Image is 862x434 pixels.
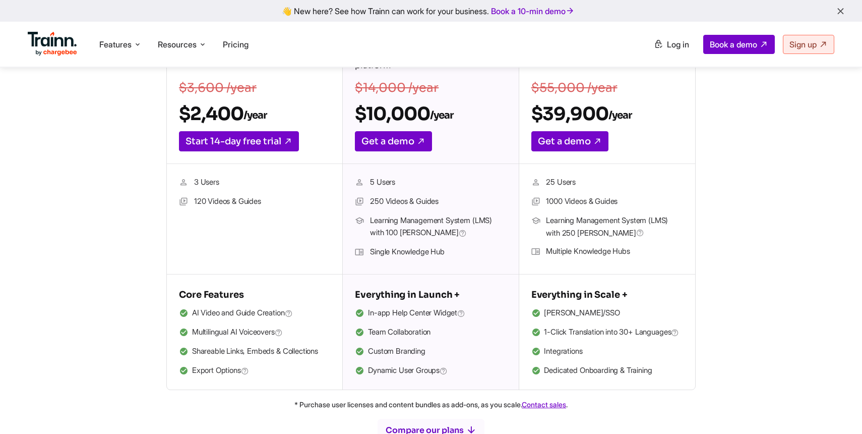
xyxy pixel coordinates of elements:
[522,400,566,409] a: Contact sales
[355,326,506,339] li: Team Collaboration
[789,39,817,49] span: Sign up
[355,345,506,358] li: Custom Branding
[68,398,794,411] p: * Purchase user licenses and content bundles as add-ons, as you scale. .
[179,176,330,189] li: 3 Users
[430,109,453,122] sub: /year
[28,32,77,56] img: Trainn Logo
[489,4,577,18] a: Book a 10-min demo
[370,214,506,240] span: Learning Management System (LMS) with 100 [PERSON_NAME]
[710,39,757,49] span: Book a demo
[812,386,862,434] div: Widget de chat
[158,39,197,50] span: Resources
[179,195,330,208] li: 120 Videos & Guides
[179,345,330,358] li: Shareable Links, Embeds & Collections
[223,39,249,49] a: Pricing
[812,386,862,434] iframe: Chat Widget
[546,214,683,239] span: Learning Management System (LMS) with 250 [PERSON_NAME]
[6,6,856,16] div: 👋 New here? See how Trainn can work for your business.
[531,102,683,125] h2: $39,900
[667,39,689,49] span: Log in
[355,246,506,259] li: Single Knowledge Hub
[531,131,608,151] a: Get a demo
[648,35,695,53] a: Log in
[179,287,330,303] h5: Core Features
[531,80,618,95] s: $55,000 /year
[531,176,683,189] li: 25 Users
[531,364,683,377] li: Dedicated Onboarding & Training
[355,102,506,125] h2: $10,000
[179,80,257,95] s: $3,600 /year
[192,326,283,339] span: Multilingual AI Voiceovers
[192,364,249,377] span: Export Options
[355,287,506,303] h5: Everything in Launch +
[179,102,330,125] h2: $2,400
[192,307,293,320] span: AI Video and Guide Creation
[531,345,683,358] li: Integrations
[531,245,683,258] li: Multiple Knowledge Hubs
[355,80,439,95] s: $14,000 /year
[355,195,506,208] li: 250 Videos & Guides
[531,287,683,303] h5: Everything in Scale +
[179,131,299,151] a: Start 14-day free trial
[243,109,267,122] sub: /year
[783,35,834,54] a: Sign up
[608,109,632,122] sub: /year
[355,131,432,151] a: Get a demo
[531,195,683,208] li: 1000 Videos & Guides
[544,326,679,339] span: 1-Click Translation into 30+ Languages
[355,176,506,189] li: 5 Users
[368,307,465,320] span: In-app Help Center Widget
[531,307,683,320] li: [PERSON_NAME]/SSO
[99,39,132,50] span: Features
[368,364,448,377] span: Dynamic User Groups
[703,35,775,54] a: Book a demo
